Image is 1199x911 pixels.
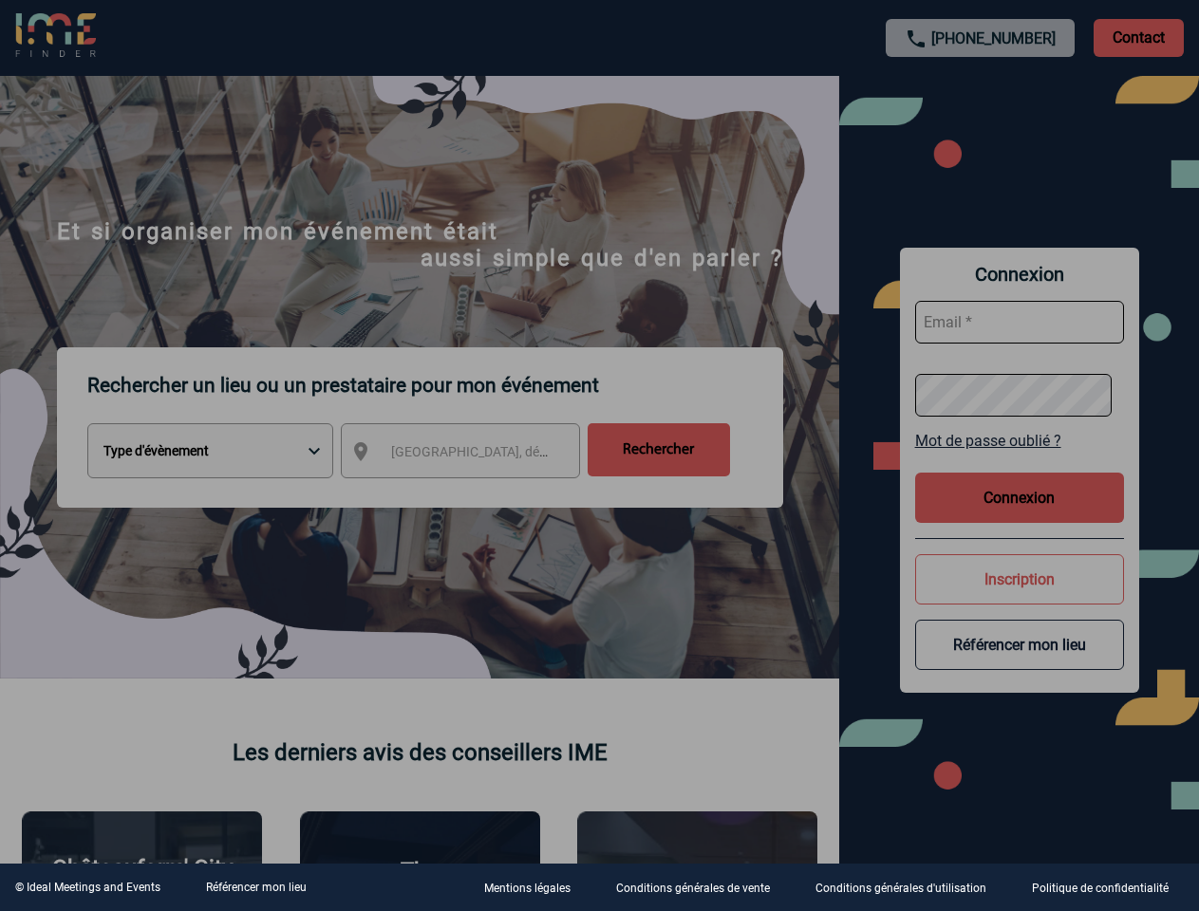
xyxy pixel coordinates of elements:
[15,881,160,894] div: © Ideal Meetings and Events
[484,883,571,896] p: Mentions légales
[1017,879,1199,897] a: Politique de confidentialité
[206,881,307,894] a: Référencer mon lieu
[469,879,601,897] a: Mentions légales
[1032,883,1169,896] p: Politique de confidentialité
[800,879,1017,897] a: Conditions générales d'utilisation
[616,883,770,896] p: Conditions générales de vente
[815,883,986,896] p: Conditions générales d'utilisation
[601,879,800,897] a: Conditions générales de vente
